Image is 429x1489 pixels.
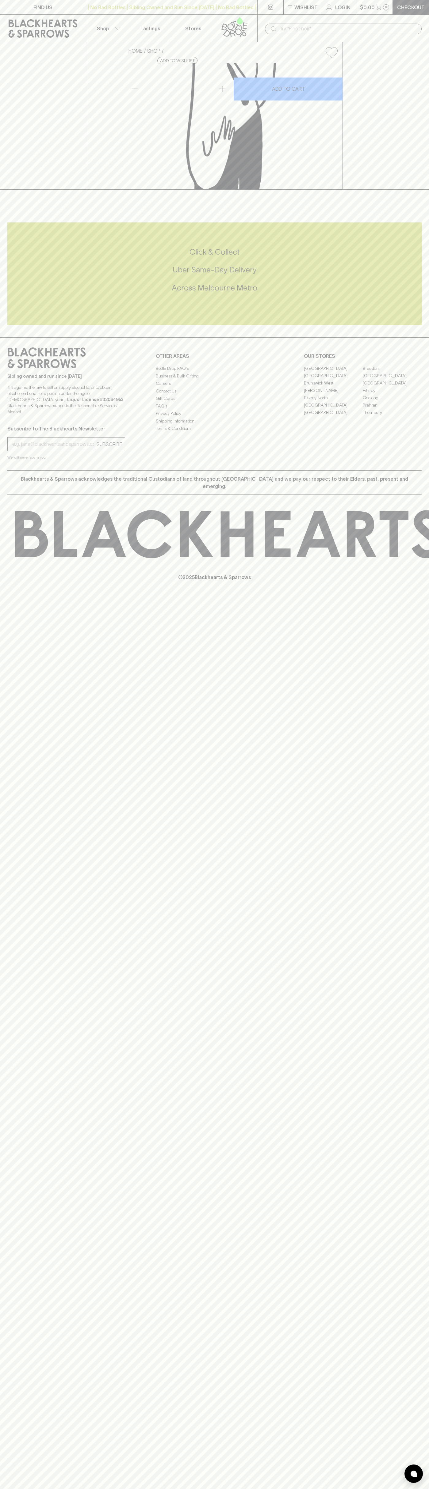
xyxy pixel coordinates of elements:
[156,352,274,360] p: OTHER AREAS
[304,409,363,416] a: [GEOGRAPHIC_DATA]
[7,265,422,275] h5: Uber Same-Day Delivery
[304,365,363,372] a: [GEOGRAPHIC_DATA]
[33,4,52,11] p: FIND US
[156,417,274,425] a: Shipping Information
[304,352,422,360] p: OUR STORES
[272,85,305,93] p: ADD TO CART
[304,394,363,401] a: Fitzroy North
[385,6,387,9] p: 0
[157,57,197,64] button: Add to wishlist
[363,401,422,409] a: Prahran
[129,15,172,42] a: Tastings
[140,25,160,32] p: Tastings
[294,4,318,11] p: Wishlist
[7,373,125,379] p: Sibling owned and run since [DATE]
[363,372,422,379] a: [GEOGRAPHIC_DATA]
[363,379,422,387] a: [GEOGRAPHIC_DATA]
[304,372,363,379] a: [GEOGRAPHIC_DATA]
[185,25,201,32] p: Stores
[156,410,274,417] a: Privacy Policy
[7,283,422,293] h5: Across Melbourne Metro
[335,4,350,11] p: Login
[156,380,274,387] a: Careers
[12,439,94,449] input: e.g. jane@blackheartsandsparrows.com.au
[323,45,340,60] button: Add to wishlist
[304,401,363,409] a: [GEOGRAPHIC_DATA]
[363,394,422,401] a: Geelong
[156,402,274,410] a: FAQ's
[7,247,422,257] h5: Click & Collect
[363,365,422,372] a: Braddon
[363,409,422,416] a: Thornbury
[7,454,125,460] p: We will never spam you
[128,48,143,54] a: HOME
[234,78,343,100] button: ADD TO CART
[12,475,417,490] p: Blackhearts & Sparrows acknowledges the traditional Custodians of land throughout [GEOGRAPHIC_DAT...
[97,25,109,32] p: Shop
[156,372,274,380] a: Business & Bulk Gifting
[304,379,363,387] a: Brunswick West
[360,4,375,11] p: $0.00
[97,441,122,448] p: SUBSCRIBE
[67,397,124,402] strong: Liquor License #32064953
[156,395,274,402] a: Gift Cards
[363,387,422,394] a: Fitzroy
[156,365,274,372] a: Bottle Drop FAQ's
[304,387,363,394] a: [PERSON_NAME]
[147,48,160,54] a: SHOP
[397,4,425,11] p: Checkout
[156,387,274,395] a: Contact Us
[86,15,129,42] button: Shop
[156,425,274,432] a: Terms & Conditions
[280,24,417,34] input: Try "Pinot noir"
[172,15,215,42] a: Stores
[7,384,125,415] p: It is against the law to sell or supply alcohol to, or to obtain alcohol on behalf of a person un...
[7,425,125,432] p: Subscribe to The Blackhearts Newsletter
[94,438,125,451] button: SUBSCRIBE
[411,1471,417,1477] img: bubble-icon
[124,63,343,189] img: King River Pivo Czech Lager 375ml
[7,222,422,325] div: Call to action block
